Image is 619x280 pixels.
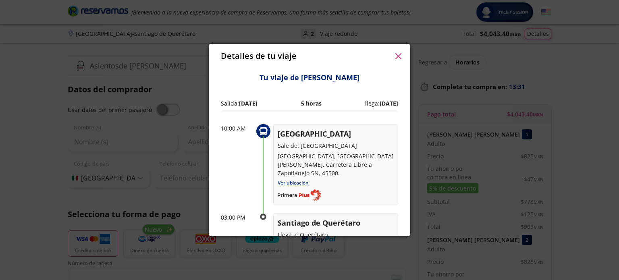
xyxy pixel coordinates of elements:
[365,99,398,108] p: llega:
[278,179,309,186] a: Ver ubicación
[239,100,258,107] b: [DATE]
[221,124,253,133] p: 10:00 AM
[221,213,253,222] p: 03:00 PM
[278,141,394,150] p: Sale de: [GEOGRAPHIC_DATA]
[301,99,322,108] p: 5 horas
[221,72,398,83] p: Tu viaje de [PERSON_NAME]
[278,129,394,139] p: [GEOGRAPHIC_DATA]
[278,230,394,239] p: Llega a: Querétaro
[278,152,394,177] p: [GEOGRAPHIC_DATA], [GEOGRAPHIC_DATA][PERSON_NAME], Carretera Libre a Zapotlanejo SN, 45500.
[221,99,258,108] p: Salida:
[221,50,297,62] p: Detalles de tu viaje
[278,218,394,228] p: Santiago de Querétaro
[380,100,398,107] b: [DATE]
[278,189,321,201] img: Completo_color__1_.png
